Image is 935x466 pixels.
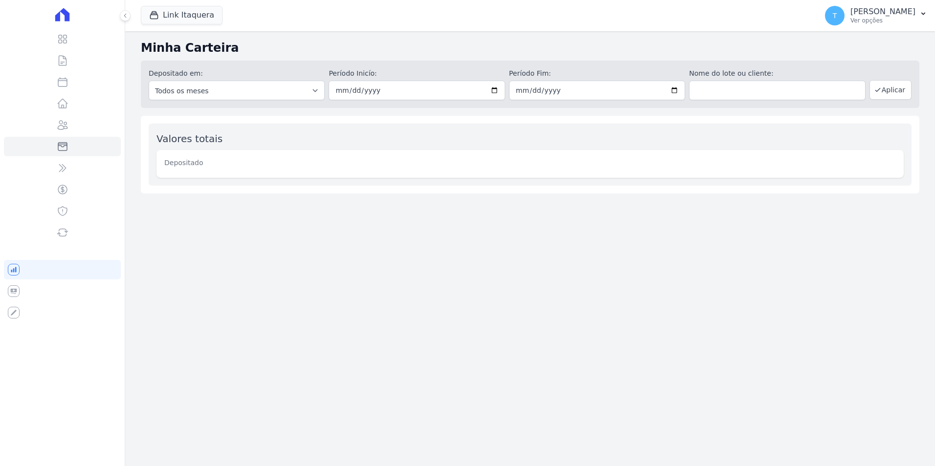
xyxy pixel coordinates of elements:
label: Período Inicío: [329,68,505,79]
label: Nome do lote ou cliente: [689,68,865,79]
button: T [PERSON_NAME] Ver opções [817,2,935,29]
dt: Depositado [164,158,896,168]
label: Valores totais [156,133,223,145]
h2: Minha Carteira [141,39,919,57]
label: Período Fim: [509,68,685,79]
p: Ver opções [850,17,915,24]
button: Aplicar [869,80,912,100]
p: [PERSON_NAME] [850,7,915,17]
span: T [833,12,837,19]
button: Link Itaquera [141,6,223,24]
label: Depositado em: [149,69,203,77]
